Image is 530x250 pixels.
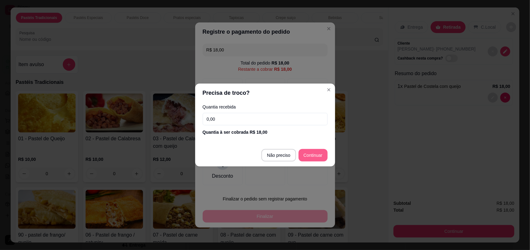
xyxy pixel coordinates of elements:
button: Close [324,85,334,95]
button: Continuar [299,149,328,161]
button: Não preciso [261,149,296,161]
label: Quantia recebida [203,105,328,109]
div: Quantia à ser cobrada R$ 18,00 [203,129,328,135]
header: Precisa de troco? [195,84,335,102]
